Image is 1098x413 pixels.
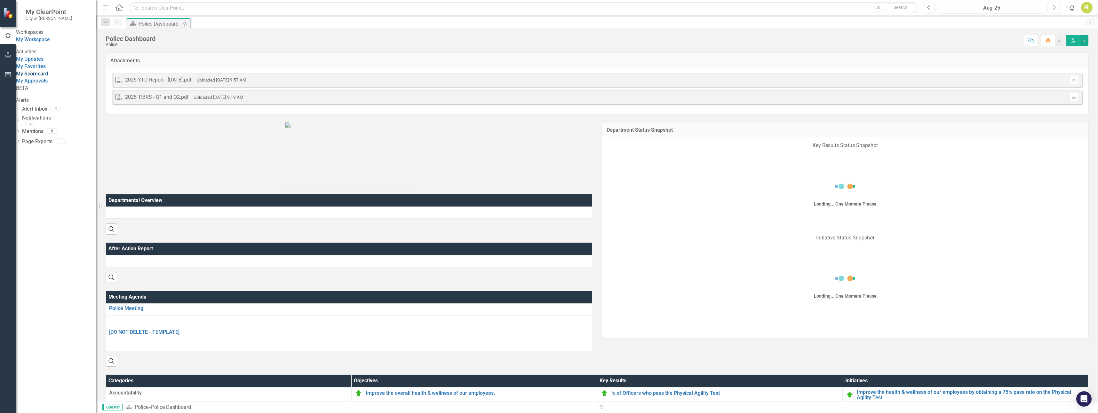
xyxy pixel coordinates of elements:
[22,114,96,122] a: Notifications
[22,128,44,135] a: Mentions
[110,58,1084,64] h3: Attachments
[16,71,48,77] a: My Scorecard
[139,20,181,28] div: Police Dashboard
[106,35,155,42] div: Police Dashboard
[1081,2,1093,13] button: EL
[366,390,594,396] a: Improve the overall health & wellness of our employees.
[109,306,589,311] a: Police Meeting
[135,404,148,410] a: Police
[102,404,123,410] span: Updater
[126,404,592,411] div: »
[3,7,15,19] img: ClearPoint Strategy
[56,138,66,144] div: 1
[597,387,843,402] td: Double-Click to Edit Right Click for Context Menu
[355,389,362,397] img: On Target
[22,105,47,113] a: Alert Inbox
[26,16,72,21] small: City of [PERSON_NAME]
[16,78,48,84] a: My Approvals
[16,63,46,69] a: My Favorites
[106,255,592,267] td: Double-Click to Edit
[109,389,348,397] span: Accountability
[608,142,1082,151] p: Key Results Status Snapshot
[125,76,192,84] div: 2025 YTD Report - [DATE].pdf
[285,122,413,186] img: COB-New-Logo-Sig-300px.png
[885,3,917,12] button: Search
[130,2,918,13] input: Search ClearPoint...
[846,391,854,399] img: On Target
[16,97,96,104] div: Alerts
[16,29,96,36] div: Workspaces
[351,387,597,402] td: Double-Click to Edit Right Click for Context Menu
[16,56,44,62] a: My Updates
[196,77,246,82] small: Uploaded [DATE] 9:57 AM
[937,2,1046,13] button: Aug-25
[16,48,96,56] div: Activities
[814,293,877,299] div: Loading... One Moment Please
[194,95,243,100] small: Uploaded [DATE] 9:19 AM
[106,303,592,315] td: Double-Click to Edit Right Click for Context Menu
[106,207,592,219] td: Double-Click to Edit
[51,106,61,111] div: 4
[16,85,96,92] div: BETA
[608,233,1082,243] p: Initiative Status Snapshot
[125,94,189,101] div: 2025 TIBRS - Q1 and Q2.pdf
[843,387,1088,402] td: Double-Click to Edit Right Click for Context Menu
[611,390,839,396] a: % of Officers who pass the Physical Agility Test
[22,138,52,145] a: Page Exports
[607,127,1084,133] h3: Department Status Snapshot
[106,339,592,351] td: Double-Click to Edit
[814,201,877,207] div: Loading... One Moment Please
[1076,391,1092,407] div: Open Intercom Messenger
[106,327,592,339] td: Double-Click to Edit Right Click for Context Menu
[26,8,72,16] span: My ClearPoint
[857,389,1085,401] a: Improve the health & wellness of our employees by obtaining a 75% pass rate on the Physical Agili...
[106,42,155,47] div: Police
[151,404,191,410] div: Police Dashboard
[894,5,907,10] span: Search
[16,36,50,43] a: My Workspace
[601,389,608,397] img: On Target
[109,329,589,335] a: [DO NOT DELETE - TEMPLATE]
[47,128,57,134] div: 0
[106,315,592,327] td: Double-Click to Edit
[939,4,1044,12] div: Aug-25
[25,121,36,126] div: 0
